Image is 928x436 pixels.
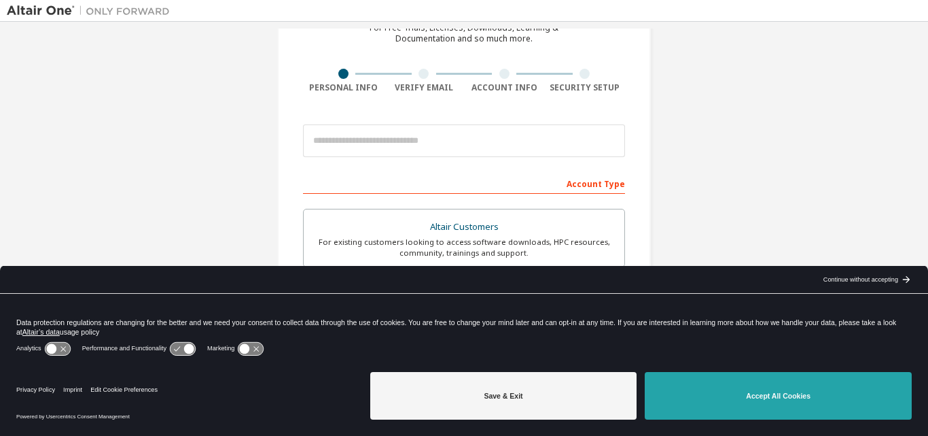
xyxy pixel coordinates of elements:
[464,82,545,93] div: Account Info
[384,82,465,93] div: Verify Email
[545,82,626,93] div: Security Setup
[312,237,616,258] div: For existing customers looking to access software downloads, HPC resources, community, trainings ...
[303,82,384,93] div: Personal Info
[7,4,177,18] img: Altair One
[312,218,616,237] div: Altair Customers
[303,172,625,194] div: Account Type
[370,22,558,44] div: For Free Trials, Licenses, Downloads, Learning & Documentation and so much more.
